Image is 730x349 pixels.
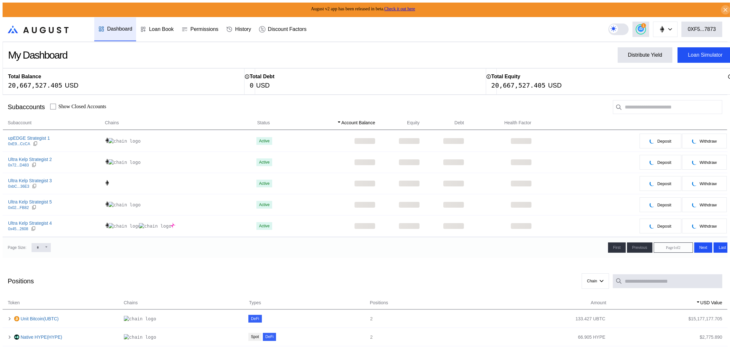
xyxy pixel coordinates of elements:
[105,119,119,126] span: Chains
[8,178,52,184] div: Ultra Kelp Strategist 3
[370,316,484,322] div: 2
[178,17,222,41] a: Permissions
[222,17,255,41] a: History
[632,245,647,250] span: Previous
[136,17,178,41] a: Loan Book
[639,218,681,234] button: pendingDeposit
[259,224,270,228] div: Active
[639,155,681,170] button: pendingDeposit
[259,139,270,143] div: Active
[104,222,110,228] img: chain logo
[8,103,45,111] div: Subaccounts
[139,223,171,229] img: chain logo
[627,242,652,253] button: Previous
[504,119,531,126] span: Health Factor
[259,181,270,186] div: Active
[491,81,546,89] div: 20,667,527.405
[688,316,722,322] div: $ 15,177,177.705
[548,81,562,89] div: USD
[608,242,626,253] button: First
[700,203,717,207] span: Withdraw
[251,316,259,321] div: DeFi
[8,81,62,89] div: 20,667,527.405
[370,334,484,340] div: 2
[259,160,270,165] div: Active
[384,6,415,11] a: Check it out here
[491,74,520,80] h2: Total Equity
[249,299,261,306] span: Types
[591,299,606,306] span: Amount
[251,335,259,339] div: Spot
[657,181,671,186] span: Deposit
[692,181,697,186] img: pending
[8,278,34,285] div: Positions
[650,181,655,186] img: pending
[124,316,156,322] img: chain logo
[587,279,597,283] span: Chain
[613,245,621,250] span: First
[14,335,19,340] img: hyperliquid.jpg
[341,119,375,126] span: Account Balance
[108,138,141,144] img: chain logo
[682,155,727,170] button: pendingWithdraw
[259,203,270,207] div: Active
[8,156,52,162] div: Ultra Kelp Strategist 2
[104,180,110,186] img: chain logo
[124,334,156,340] img: chain logo
[94,17,136,41] a: Dashboard
[256,81,270,89] div: USD
[8,49,67,61] div: My Dashboard
[250,81,254,89] div: 0
[8,135,50,141] div: upEDGE Strategist 1
[455,119,464,126] span: Debt
[311,6,415,11] span: August v2 app has been released in beta.
[699,245,707,250] span: Next
[104,137,110,143] img: chain logo
[108,202,141,208] img: chain logo
[682,133,727,149] button: pendingWithdraw
[59,104,106,109] label: Show Closed Accounts
[104,201,110,207] img: chain logo
[688,52,723,58] div: Loan Simulator
[682,218,727,234] button: pendingWithdraw
[719,245,726,250] span: Last
[149,26,174,32] div: Loan Book
[8,227,28,231] div: 0x45...2608
[642,24,644,28] span: 1
[700,224,717,229] span: Withdraw
[578,334,605,340] div: 66.905 HYPE
[107,26,132,32] div: Dashboard
[700,160,717,165] span: Withdraw
[700,139,717,144] span: Withdraw
[639,197,681,212] button: pendingDeposit
[653,22,678,37] button: chain logo
[265,335,273,339] div: DeFi
[700,299,722,306] span: USD Value
[8,299,20,306] span: Token
[639,133,681,149] button: pendingDeposit
[268,26,307,32] div: Discount Factors
[700,334,722,340] div: $ 2,775.890
[124,299,138,306] span: Chains
[255,17,310,41] a: Discount Factors
[170,222,176,228] img: chain logo
[104,159,110,165] img: chain logo
[8,142,30,146] div: 0xE9...CcCA
[639,176,681,191] button: pendingDeposit
[657,203,671,207] span: Deposit
[650,202,655,207] img: pending
[235,26,251,32] div: History
[250,74,274,80] h2: Total Debt
[692,138,697,144] img: pending
[407,119,420,126] span: Equity
[650,138,655,144] img: pending
[8,119,32,126] span: Subaccount
[370,299,388,306] span: Positions
[8,245,26,250] div: Page Size:
[694,242,713,253] button: Next
[700,181,717,186] span: Withdraw
[682,176,727,191] button: pendingWithdraw
[692,160,697,165] img: pending
[666,245,680,250] span: Page 1 of 2
[8,163,29,167] div: 0x72...D483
